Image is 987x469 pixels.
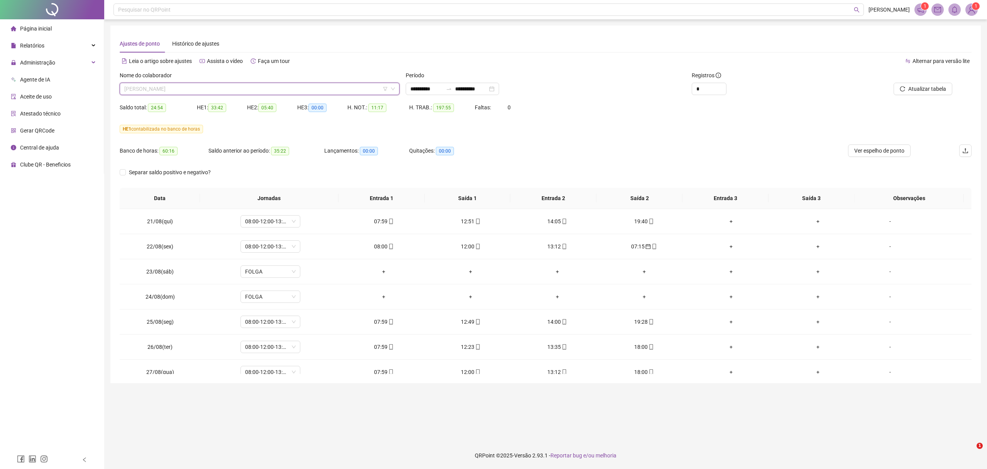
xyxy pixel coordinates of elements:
[908,85,946,93] span: Atualizar tabela
[11,145,16,150] span: info-circle
[917,6,924,13] span: notification
[607,217,681,226] div: 19:40
[147,344,173,350] span: 26/08(ter)
[20,127,54,134] span: Gerar QRCode
[40,455,48,463] span: instagram
[520,242,595,251] div: 13:12
[561,344,567,350] span: mobile
[716,73,721,78] span: info-circle
[347,368,421,376] div: 07:59
[651,244,657,249] span: mobile
[347,318,421,326] div: 07:59
[20,59,55,66] span: Administração
[474,319,481,325] span: mobile
[347,343,421,351] div: 07:59
[966,4,977,15] img: 77047
[17,455,25,463] span: facebook
[694,318,768,326] div: +
[433,242,508,251] div: 12:00
[11,111,16,116] span: solution
[780,343,855,351] div: +
[122,58,127,64] span: file-text
[11,128,16,133] span: qrcode
[694,267,768,276] div: +
[648,344,654,350] span: mobile
[433,104,454,112] span: 197:55
[120,188,200,209] th: Data
[124,83,395,95] span: WENDER APARECIDO DA SILVA
[975,3,977,9] span: 1
[474,219,481,224] span: mobile
[433,318,508,326] div: 12:49
[855,188,964,209] th: Observações
[780,267,855,276] div: +
[694,368,768,376] div: +
[20,93,52,100] span: Aceite de uso
[146,294,175,300] span: 24/08(dom)
[867,343,913,351] div: -
[245,241,296,252] span: 08:00-12:00-13:12-18:00
[905,58,911,64] span: swap
[607,368,681,376] div: 18:00
[520,217,595,226] div: 14:05
[347,292,421,301] div: +
[607,267,681,276] div: +
[251,58,256,64] span: history
[961,443,979,461] iframe: Intercom live chat
[245,266,296,277] span: FOLGA
[475,104,492,110] span: Faltas:
[780,217,855,226] div: +
[510,188,596,209] th: Entrada 2
[433,368,508,376] div: 12:00
[648,219,654,224] span: mobile
[694,242,768,251] div: +
[894,83,952,95] button: Atualizar tabela
[550,452,616,459] span: Reportar bug e/ou melhoria
[104,442,987,469] footer: QRPoint © 2025 - 2.93.1 -
[147,319,174,325] span: 25/08(seg)
[446,86,452,92] span: swap-right
[347,242,421,251] div: 08:00
[436,147,454,155] span: 00:00
[913,58,970,64] span: Alternar para versão lite
[977,443,983,449] span: 1
[388,219,394,224] span: mobile
[425,188,511,209] th: Saída 1
[146,369,174,375] span: 27/08(qua)
[921,2,929,10] sup: 1
[20,76,50,83] span: Agente de IA
[20,144,59,151] span: Central de ajuda
[694,343,768,351] div: +
[780,368,855,376] div: +
[854,146,904,155] span: Ver espelho de ponto
[20,110,61,117] span: Atestado técnico
[409,103,475,112] div: H. TRAB.:
[861,194,958,202] span: Observações
[900,86,905,92] span: reload
[20,42,44,49] span: Relatórios
[682,188,769,209] th: Entrada 3
[388,369,394,375] span: mobile
[769,188,855,209] th: Saída 3
[780,318,855,326] div: +
[848,144,911,157] button: Ver espelho de ponto
[648,319,654,325] span: mobile
[561,219,567,224] span: mobile
[867,242,913,251] div: -
[200,58,205,64] span: youtube
[207,58,243,64] span: Assista o vídeo
[245,216,296,227] span: 08:00-12:00-13:12-18:00
[433,267,508,276] div: +
[607,343,681,351] div: 18:00
[645,244,651,249] span: calendar
[780,292,855,301] div: +
[520,368,595,376] div: 13:12
[11,60,16,65] span: lock
[11,43,16,48] span: file
[607,242,681,251] div: 07:15
[120,41,160,47] span: Ajustes de ponto
[607,292,681,301] div: +
[607,318,681,326] div: 19:28
[446,86,452,92] span: to
[245,291,296,302] span: FOLGA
